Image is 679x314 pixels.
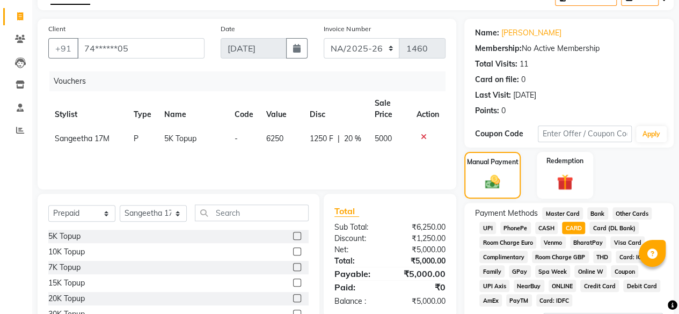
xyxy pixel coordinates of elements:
label: Date [221,24,235,34]
span: NearBuy [514,280,544,292]
div: Payable: [326,267,390,280]
div: 15K Topup [48,278,85,289]
span: 1250 F [310,133,333,144]
div: Vouchers [49,71,454,91]
img: _gift.svg [552,172,578,192]
span: UPI Axis [479,280,509,292]
button: Apply [636,126,667,142]
span: UPI [479,222,496,234]
div: Net: [326,244,390,255]
div: Points: [475,105,499,116]
span: 20 % [344,133,361,144]
label: Redemption [546,156,583,166]
div: Discount: [326,233,390,244]
div: Coupon Code [475,128,538,140]
div: 20K Topup [48,293,85,304]
input: Search by Name/Mobile/Email/Code [77,38,205,59]
span: Debit Card [623,280,660,292]
div: ₹5,000.00 [390,255,454,267]
div: ₹0 [390,281,454,294]
div: 5K Topup [48,231,81,242]
span: Total [334,206,359,217]
span: Complimentary [479,251,528,263]
th: Sale Price [368,91,410,127]
th: Code [228,91,260,127]
div: ₹5,000.00 [390,244,454,255]
a: [PERSON_NAME] [501,27,561,39]
div: ₹1,250.00 [390,233,454,244]
span: Card: IOB [616,251,649,263]
span: Payment Methods [475,208,538,219]
div: 7K Topup [48,262,81,273]
img: _cash.svg [480,173,505,191]
span: PhonePe [500,222,531,234]
div: Total Visits: [475,59,517,70]
div: 0 [501,105,506,116]
div: No Active Membership [475,43,663,54]
span: Sangeetha 17M [55,134,109,143]
span: Spa Week [535,265,571,278]
div: ₹6,250.00 [390,222,454,233]
span: Venmo [541,236,566,249]
span: Card (DL Bank) [589,222,639,234]
span: Other Cards [612,207,652,220]
th: Value [260,91,303,127]
div: ₹5,000.00 [390,267,454,280]
label: Client [48,24,65,34]
div: Balance : [326,296,390,307]
span: Room Charge Euro [479,236,536,249]
div: Name: [475,27,499,39]
span: Room Charge GBP [532,251,589,263]
input: Enter Offer / Coupon Code [538,126,632,142]
input: Search [195,205,309,221]
div: Membership: [475,43,522,54]
div: 10K Topup [48,246,85,258]
div: Sub Total: [326,222,390,233]
div: Last Visit: [475,90,511,101]
span: Credit Card [580,280,619,292]
span: Online W [574,265,607,278]
span: BharatPay [570,236,607,249]
label: Manual Payment [467,157,519,167]
span: - [235,134,238,143]
span: Family [479,265,505,278]
span: Visa Card [610,236,645,249]
th: Disc [303,91,368,127]
span: Master Card [542,207,583,220]
span: 5K Topup [164,134,196,143]
button: +91 [48,38,78,59]
span: Bank [587,207,608,220]
span: 5000 [375,134,392,143]
span: THD [593,251,612,263]
span: Coupon [611,265,638,278]
span: ONLINE [549,280,576,292]
th: Stylist [48,91,127,127]
div: [DATE] [513,90,536,101]
th: Action [410,91,446,127]
div: Card on file: [475,74,519,85]
span: Card: IDFC [536,294,573,306]
span: CASH [535,222,558,234]
div: ₹5,000.00 [390,296,454,307]
div: Total: [326,255,390,267]
span: AmEx [479,294,502,306]
span: GPay [509,265,531,278]
span: PayTM [506,294,532,306]
span: CARD [562,222,585,234]
label: Invoice Number [324,24,370,34]
span: | [338,133,340,144]
th: Type [127,91,157,127]
span: 6250 [266,134,283,143]
div: Paid: [326,281,390,294]
div: 0 [521,74,525,85]
div: 11 [520,59,528,70]
th: Name [157,91,228,127]
td: P [127,127,157,151]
